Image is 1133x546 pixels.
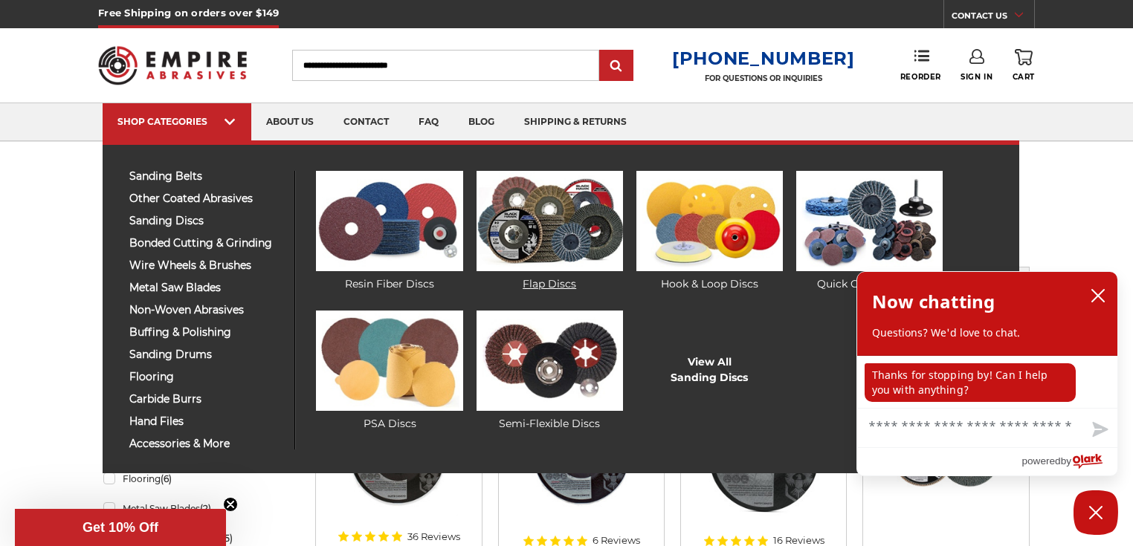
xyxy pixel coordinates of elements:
span: Reorder [900,72,941,82]
span: powered [1021,452,1060,470]
div: SHOP CATEGORIES [117,116,236,127]
div: chat [857,356,1117,408]
span: buffing & polishing [129,327,283,338]
a: contact [329,103,404,141]
p: Thanks for stopping by! Can I help you with anything? [865,363,1076,402]
span: other coated abrasives [129,193,283,204]
a: View AllSanding Discs [671,354,748,386]
a: Cart [1013,49,1035,82]
span: Cart [1013,72,1035,82]
span: 36 Reviews [407,532,460,542]
a: CONTACT US [952,7,1034,28]
a: PSA Discs [316,311,462,432]
span: carbide burrs [129,394,283,405]
button: Send message [1080,413,1117,447]
a: Powered by Olark [1021,448,1117,475]
a: Metal Saw Blades [103,495,276,521]
span: Sign In [961,72,992,82]
a: blog [453,103,509,141]
input: Submit [601,51,631,81]
a: faq [404,103,453,141]
span: sanding discs [129,215,283,227]
span: sanding belts [129,171,283,182]
a: Resin Fiber Discs [316,171,462,292]
a: shipping & returns [509,103,642,141]
button: Close Chatbox [1074,490,1118,535]
a: Semi-Flexible Discs [477,311,623,432]
span: 6 Reviews [593,536,640,545]
img: Hook & Loop Discs [636,171,783,271]
span: non-woven abrasives [129,305,283,316]
img: Empire Abrasives [98,36,247,94]
img: PSA Discs [316,311,462,411]
span: hand files [129,416,283,427]
span: Get 10% Off [83,520,158,535]
span: (6) [161,473,172,484]
a: [PHONE_NUMBER] [672,48,855,69]
span: bonded cutting & grinding [129,238,283,249]
a: about us [251,103,329,141]
h2: Now chatting [872,287,995,316]
img: Semi-Flexible Discs [477,311,623,411]
span: (5) [222,533,233,544]
a: Flap Discs [477,171,623,292]
a: Flooring [103,466,276,492]
span: flooring [129,371,283,383]
span: sanding drums [129,349,283,360]
button: Close teaser [223,497,238,512]
img: Resin Fiber Discs [316,171,462,271]
span: metal saw blades [129,282,283,293]
button: close chatbox [1086,285,1110,307]
span: (2) [200,503,211,514]
div: Get 10% OffClose teaser [15,509,226,546]
p: Questions? We'd love to chat. [872,325,1103,340]
span: by [1061,452,1071,470]
img: Quick Change Discs [796,171,943,271]
img: Flap Discs [477,171,623,271]
span: 16 Reviews [773,536,824,545]
div: olark chatbox [856,271,1118,476]
p: FOR QUESTIONS OR INQUIRIES [672,74,855,83]
span: accessories & more [129,438,283,449]
a: Reorder [900,49,941,81]
span: wire wheels & brushes [129,260,283,271]
a: Quick Change Discs [796,171,943,292]
a: Hook & Loop Discs [636,171,783,292]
